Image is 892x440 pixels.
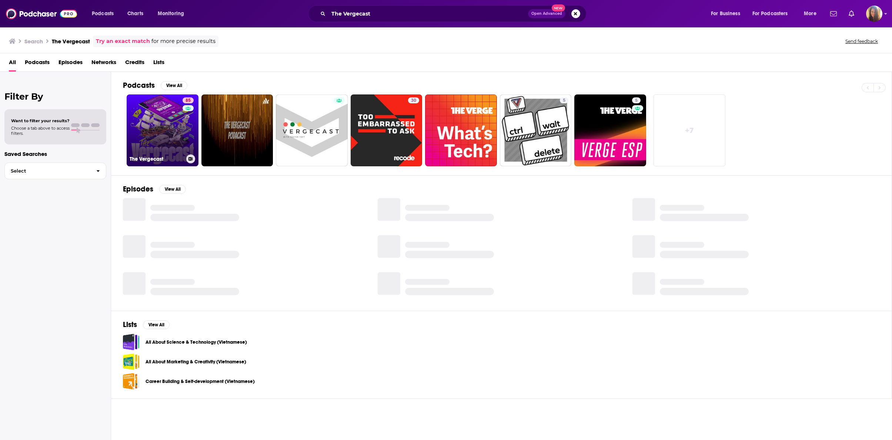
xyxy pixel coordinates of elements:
[24,38,43,45] h3: Search
[123,353,140,370] a: All About Marketing & Creativity (Vietnamese)
[153,56,164,71] a: Lists
[4,91,106,102] h2: Filter By
[528,9,565,18] button: Open AdvancedNew
[52,38,90,45] h3: The Vergecast
[143,320,170,329] button: View All
[574,94,646,166] a: 5
[827,7,840,20] a: Show notifications dropdown
[866,6,882,22] span: Logged in as AHartman333
[706,8,749,20] button: open menu
[748,8,799,20] button: open menu
[315,5,594,22] div: Search podcasts, credits, & more...
[87,8,123,20] button: open menu
[4,150,106,157] p: Saved Searches
[123,81,155,90] h2: Podcasts
[351,94,422,166] a: 30
[328,8,528,20] input: Search podcasts, credits, & more...
[183,97,194,103] a: 85
[500,94,572,166] a: 5
[146,338,247,346] a: All About Science & Technology (Vietnamese)
[123,184,153,194] h2: Episodes
[186,97,191,104] span: 85
[866,6,882,22] button: Show profile menu
[96,37,150,46] a: Try an exact match
[799,8,826,20] button: open menu
[127,94,198,166] a: 85The Vergecast
[92,9,114,19] span: Podcasts
[161,81,187,90] button: View All
[563,97,565,104] span: 5
[408,97,419,103] a: 30
[711,9,740,19] span: For Business
[123,8,148,20] a: Charts
[146,358,246,366] a: All About Marketing & Creativity (Vietnamese)
[125,56,144,71] a: Credits
[59,56,83,71] a: Episodes
[4,163,106,179] button: Select
[159,185,186,194] button: View All
[866,6,882,22] img: User Profile
[151,37,216,46] span: for more precise results
[635,97,638,104] span: 5
[123,184,186,194] a: EpisodesView All
[560,97,568,103] a: 5
[123,373,140,390] a: Career Building & Self-development (Vietnamese)
[5,169,90,173] span: Select
[654,94,725,166] a: +7
[123,334,140,350] a: All About Science & Technology (Vietnamese)
[846,7,857,20] a: Show notifications dropdown
[158,9,184,19] span: Monitoring
[843,38,880,44] button: Send feedback
[146,377,255,386] a: Career Building & Self-development (Vietnamese)
[804,9,816,19] span: More
[11,126,70,136] span: Choose a tab above to access filters.
[6,7,77,21] img: Podchaser - Follow, Share and Rate Podcasts
[632,97,641,103] a: 5
[127,9,143,19] span: Charts
[9,56,16,71] a: All
[123,320,137,329] h2: Lists
[153,8,194,20] button: open menu
[531,12,562,16] span: Open Advanced
[130,156,183,162] h3: The Vergecast
[25,56,50,71] a: Podcasts
[752,9,788,19] span: For Podcasters
[11,118,70,123] span: Want to filter your results?
[411,97,416,104] span: 30
[123,81,187,90] a: PodcastsView All
[91,56,116,71] a: Networks
[123,320,170,329] a: ListsView All
[552,4,565,11] span: New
